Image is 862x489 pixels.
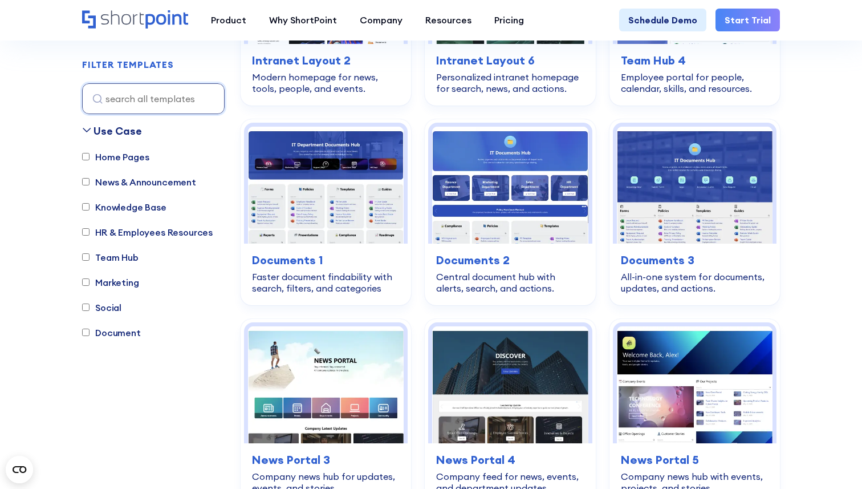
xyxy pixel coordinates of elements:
div: All-in-one system for documents, updates, and actions. [621,271,769,294]
img: News Portal 3 – SharePoint Newsletter Template: Company news hub for updates, events, and stories. [248,326,404,443]
h3: Documents 2 [436,252,584,269]
a: Schedule Demo [619,9,706,31]
div: Product [211,13,246,27]
div: Personalized intranet homepage for search, news, and actions. [436,71,584,94]
div: FILTER TEMPLATES [82,60,174,70]
label: HR & Employees Resources [82,225,213,239]
div: Resources [425,13,471,27]
h3: Team Hub 4 [621,52,769,69]
div: Why ShortPoint [269,13,337,27]
div: Pricing [494,13,524,27]
a: Documents 3 – Document Management System Template: All-in-one system for documents, updates, and ... [609,119,780,305]
label: Marketing [82,276,139,289]
input: Home Pages [82,153,90,161]
input: Social [82,304,90,312]
img: News Portal 5 – Intranet Company News Template: Company news hub with events, projects, and stories. [617,326,772,443]
a: Documents 1 – SharePoint Document Library Template: Faster document findability with search, filt... [241,119,411,305]
img: Documents 3 – Document Management System Template: All-in-one system for documents, updates, and ... [617,127,772,244]
h3: Documents 3 [621,252,769,269]
input: Document [82,329,90,337]
div: Faster document findability with search, filters, and categories [252,271,400,294]
a: Resources [414,9,483,31]
input: Marketing [82,279,90,286]
img: News Portal 4 – Intranet Feed Template: Company feed for news, events, and department updates. [432,326,588,443]
input: News & Announcement [82,179,90,186]
input: Knowledge Base [82,204,90,211]
label: News & Announcement [82,175,196,189]
a: Product [200,9,258,31]
label: Team Hub [82,250,139,264]
img: Documents 2 – Document Management Template: Central document hub with alerts, search, and actions. [432,127,588,244]
input: search all templates [82,83,225,114]
h3: News Portal 5 [621,451,769,468]
h3: Intranet Layout 2 [252,52,400,69]
a: Documents 2 – Document Management Template: Central document hub with alerts, search, and actions... [425,119,595,305]
h3: Intranet Layout 6 [436,52,584,69]
img: Documents 1 – SharePoint Document Library Template: Faster document findability with search, filt... [248,127,404,244]
button: Open CMP widget [6,456,33,483]
label: Social [82,301,121,314]
div: Company [360,13,402,27]
a: Home [82,10,188,30]
label: Document [82,326,141,340]
a: Why ShortPoint [258,9,348,31]
a: Start Trial [715,9,780,31]
div: Central document hub with alerts, search, and actions. [436,271,584,294]
h3: News Portal 4 [436,451,584,468]
div: Modern homepage for news, tools, people, and events. [252,71,400,94]
label: Home Pages [82,150,149,164]
iframe: Chat Widget [805,434,862,489]
div: Employee portal for people, calendar, skills, and resources. [621,71,769,94]
a: Company [348,9,414,31]
label: Knowledge Base [82,200,166,214]
h3: News Portal 3 [252,451,400,468]
h3: Documents 1 [252,252,400,269]
input: Team Hub [82,254,90,261]
a: Pricing [483,9,535,31]
input: HR & Employees Resources [82,229,90,236]
div: Use Case [93,123,142,139]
